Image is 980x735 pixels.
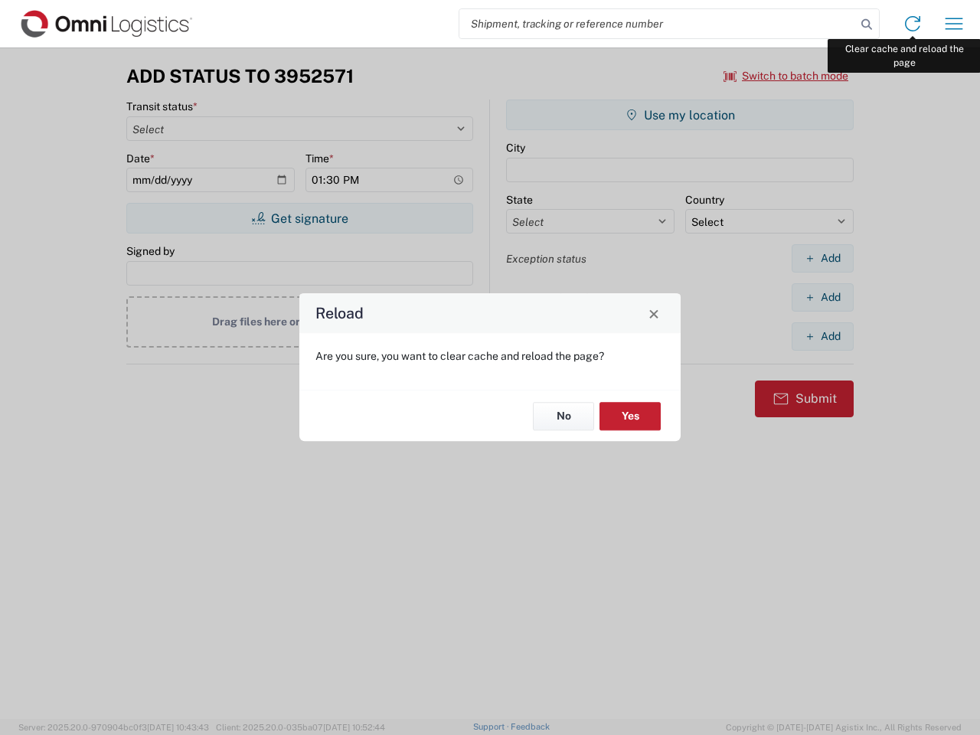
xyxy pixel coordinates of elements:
input: Shipment, tracking or reference number [459,9,856,38]
p: Are you sure, you want to clear cache and reload the page? [315,349,665,363]
button: Close [643,302,665,324]
button: Yes [599,402,661,430]
button: No [533,402,594,430]
h4: Reload [315,302,364,325]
